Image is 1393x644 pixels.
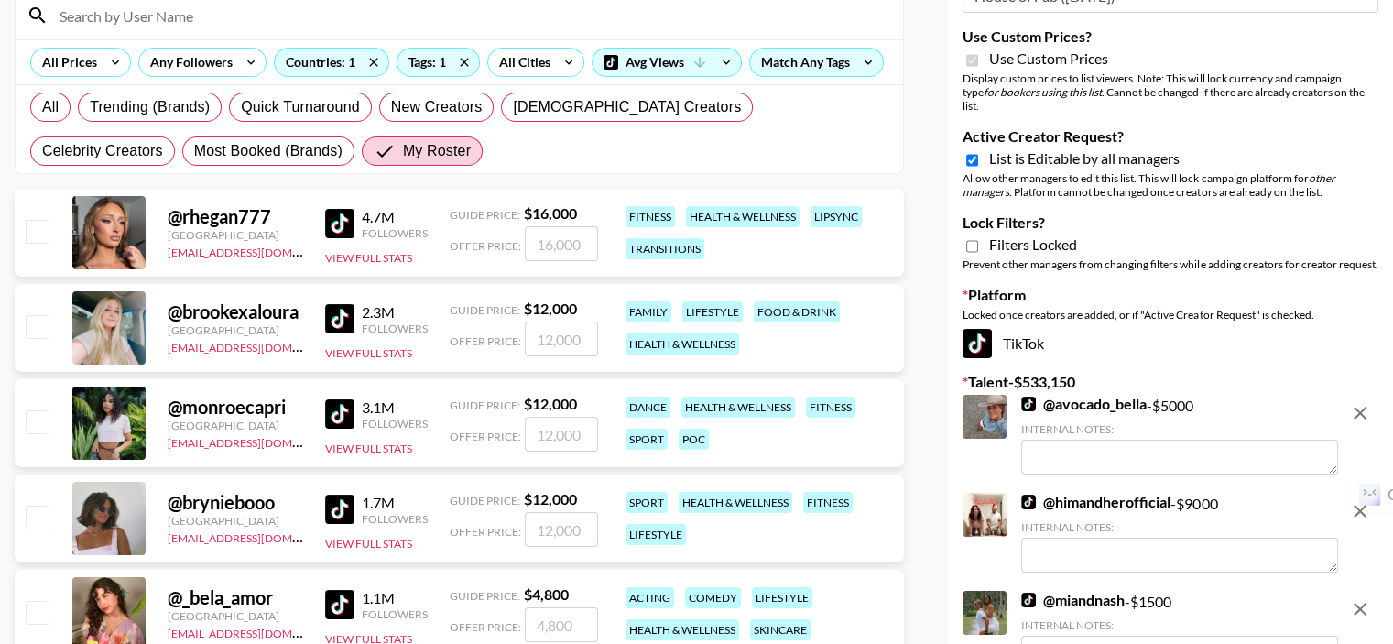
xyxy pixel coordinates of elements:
[168,242,352,259] a: [EMAIL_ADDRESS][DOMAIN_NAME]
[593,49,741,76] div: Avg Views
[31,49,101,76] div: All Prices
[754,301,840,322] div: food & drink
[1021,493,1338,573] div: - $ 9000
[963,171,1334,199] em: other managers
[803,492,853,513] div: fitness
[325,442,412,455] button: View Full Stats
[325,590,354,619] img: TikTok
[450,525,521,539] span: Offer Price:
[524,395,577,412] strong: $ 12,000
[450,239,521,253] span: Offer Price:
[325,304,354,333] img: TikTok
[626,524,686,545] div: lifestyle
[525,607,598,642] input: 4,800
[963,213,1378,232] label: Lock Filters?
[362,226,428,240] div: Followers
[1021,422,1338,436] div: Internal Notes:
[1021,520,1338,534] div: Internal Notes:
[525,322,598,356] input: 12,000
[241,96,360,118] span: Quick Turnaround
[811,206,862,227] div: lipsync
[1021,395,1147,413] a: @avocado_bella
[325,346,412,360] button: View Full Stats
[194,140,343,162] span: Most Booked (Brands)
[168,205,303,228] div: @ rhegan777
[1342,493,1378,529] button: remove
[90,96,210,118] span: Trending (Brands)
[963,329,992,358] img: TikTok
[679,429,709,450] div: poc
[49,1,892,30] input: Search by User Name
[681,397,795,418] div: health & wellness
[626,429,668,450] div: sport
[168,514,303,528] div: [GEOGRAPHIC_DATA]
[168,396,303,419] div: @ monroecapri
[1021,618,1338,632] div: Internal Notes:
[325,399,354,429] img: TikTok
[1342,591,1378,628] button: remove
[403,140,471,162] span: My Roster
[42,140,163,162] span: Celebrity Creators
[963,286,1378,304] label: Platform
[750,619,811,640] div: skincare
[450,334,521,348] span: Offer Price:
[139,49,236,76] div: Any Followers
[989,235,1077,254] span: Filters Locked
[524,204,577,222] strong: $ 16,000
[450,208,520,222] span: Guide Price:
[525,512,598,547] input: 12,000
[325,495,354,524] img: TikTok
[679,492,792,513] div: health & wellness
[685,587,741,608] div: comedy
[1021,593,1036,607] img: TikTok
[963,27,1378,46] label: Use Custom Prices?
[626,492,668,513] div: sport
[963,373,1378,391] label: Talent - $ 533,150
[362,417,428,431] div: Followers
[450,620,521,634] span: Offer Price:
[626,206,675,227] div: fitness
[1342,395,1378,431] button: remove
[626,397,670,418] div: dance
[963,127,1378,146] label: Active Creator Request?
[168,323,303,337] div: [GEOGRAPHIC_DATA]
[362,398,428,417] div: 3.1M
[325,251,412,265] button: View Full Stats
[168,228,303,242] div: [GEOGRAPHIC_DATA]
[362,208,428,226] div: 4.7M
[362,322,428,335] div: Followers
[989,49,1108,68] span: Use Custom Prices
[524,300,577,317] strong: $ 12,000
[524,585,569,603] strong: $ 4,800
[626,587,674,608] div: acting
[682,301,743,322] div: lifestyle
[963,329,1378,358] div: TikTok
[450,494,520,508] span: Guide Price:
[168,300,303,323] div: @ brookexaloura
[626,301,671,322] div: family
[450,589,520,603] span: Guide Price:
[963,171,1378,199] div: Allow other managers to edit this list. This will lock campaign platform for . Platform cannot be...
[989,149,1180,168] span: List is Editable by all managers
[325,537,412,551] button: View Full Stats
[963,308,1378,322] div: Locked once creators are added, or if "Active Creator Request" is checked.
[168,337,352,355] a: [EMAIL_ADDRESS][DOMAIN_NAME]
[626,619,739,640] div: health & wellness
[362,607,428,621] div: Followers
[168,586,303,609] div: @ _bela_amor
[168,491,303,514] div: @ bryniebooo
[362,512,428,526] div: Followers
[450,430,521,443] span: Offer Price:
[488,49,554,76] div: All Cities
[626,333,739,355] div: health & wellness
[275,49,388,76] div: Countries: 1
[362,589,428,607] div: 1.1M
[525,226,598,261] input: 16,000
[42,96,59,118] span: All
[686,206,800,227] div: health & wellness
[168,609,303,623] div: [GEOGRAPHIC_DATA]
[325,209,354,238] img: TikTok
[168,419,303,432] div: [GEOGRAPHIC_DATA]
[362,494,428,512] div: 1.7M
[525,417,598,452] input: 12,000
